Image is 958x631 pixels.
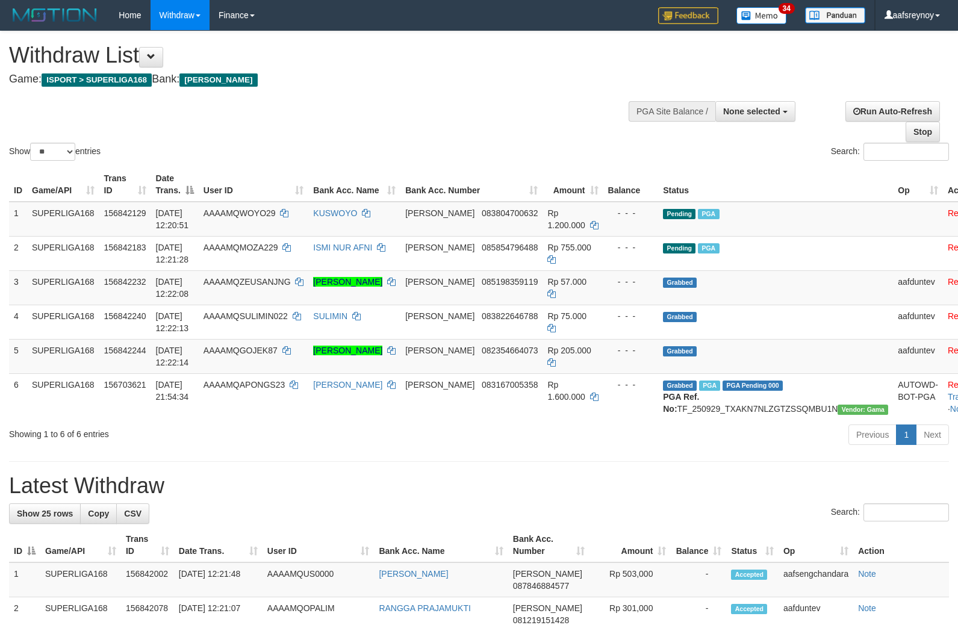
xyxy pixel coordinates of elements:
span: [PERSON_NAME] [513,603,582,613]
h4: Game: Bank: [9,73,627,85]
span: 156842183 [104,243,146,252]
td: TF_250929_TXAKN7NLZGTZSSQMBU1N [658,373,893,420]
th: Bank Acc. Number: activate to sort column ascending [400,167,543,202]
a: RANGGA PRAJAMUKTI [379,603,470,613]
td: 156842002 [121,562,174,597]
span: None selected [723,107,780,116]
td: SUPERLIGA168 [27,305,99,339]
th: Bank Acc. Number: activate to sort column ascending [508,528,589,562]
span: 156842232 [104,277,146,287]
span: AAAAMQAPONGS23 [204,380,285,390]
a: 1 [896,424,916,445]
td: 3 [9,270,27,305]
td: aafduntev [893,270,943,305]
th: Status [658,167,893,202]
th: Op: activate to sort column ascending [779,528,853,562]
span: AAAAMQSULIMIN022 [204,311,288,321]
span: Marked by aafsengchandara [698,209,719,219]
th: Status: activate to sort column ascending [726,528,779,562]
th: Op: activate to sort column ascending [893,167,943,202]
a: Next [916,424,949,445]
a: KUSWOYO [313,208,357,218]
span: Rp 1.200.000 [547,208,585,230]
th: ID [9,167,27,202]
td: SUPERLIGA168 [27,270,99,305]
input: Search: [863,143,949,161]
a: Stop [906,122,940,142]
td: 1 [9,202,27,237]
span: Marked by aafchhiseyha [699,381,720,391]
label: Show entries [9,143,101,161]
select: Showentries [30,143,75,161]
th: Game/API: activate to sort column ascending [40,528,121,562]
span: Pending [663,209,695,219]
a: [PERSON_NAME] [313,380,382,390]
label: Search: [831,503,949,521]
td: Rp 503,000 [589,562,671,597]
span: Copy 081219151428 to clipboard [513,615,569,625]
span: Grabbed [663,278,697,288]
td: aafduntev [893,305,943,339]
input: Search: [863,503,949,521]
th: User ID: activate to sort column ascending [263,528,375,562]
a: Show 25 rows [9,503,81,524]
div: Showing 1 to 6 of 6 entries [9,423,390,440]
span: Accepted [731,604,767,614]
div: - - - [608,241,654,253]
td: [DATE] 12:21:48 [174,562,263,597]
th: ID: activate to sort column descending [9,528,40,562]
a: [PERSON_NAME] [313,277,382,287]
span: [DATE] 21:54:34 [156,380,189,402]
a: Previous [848,424,897,445]
span: [DATE] 12:21:28 [156,243,189,264]
span: Rp 755.000 [547,243,591,252]
img: MOTION_logo.png [9,6,101,24]
td: 5 [9,339,27,373]
span: [PERSON_NAME] [405,346,474,355]
button: None selected [715,101,795,122]
td: SUPERLIGA168 [27,373,99,420]
div: - - - [608,276,654,288]
th: Date Trans.: activate to sort column ascending [174,528,263,562]
th: Trans ID: activate to sort column ascending [99,167,151,202]
a: SULIMIN [313,311,347,321]
span: Copy 082354664073 to clipboard [482,346,538,355]
span: Copy 087846884577 to clipboard [513,581,569,591]
th: Game/API: activate to sort column ascending [27,167,99,202]
a: CSV [116,503,149,524]
span: 156842244 [104,346,146,355]
td: 6 [9,373,27,420]
img: Button%20Memo.svg [736,7,787,24]
span: [PERSON_NAME] [405,277,474,287]
td: SUPERLIGA168 [40,562,121,597]
td: 4 [9,305,27,339]
b: PGA Ref. No: [663,392,699,414]
div: - - - [608,379,654,391]
a: Copy [80,503,117,524]
span: Accepted [731,570,767,580]
span: Rp 205.000 [547,346,591,355]
span: Vendor URL: https://trx31.1velocity.biz [838,405,888,415]
td: SUPERLIGA168 [27,236,99,270]
span: ISPORT > SUPERLIGA168 [42,73,152,87]
span: Grabbed [663,381,697,391]
div: - - - [608,344,654,356]
a: [PERSON_NAME] [313,346,382,355]
span: AAAAMQGOJEK87 [204,346,278,355]
span: CSV [124,509,142,518]
span: AAAAMQWOYO29 [204,208,276,218]
h1: Withdraw List [9,43,627,67]
a: ISMI NUR AFNI [313,243,372,252]
td: aafduntev [893,339,943,373]
th: Bank Acc. Name: activate to sort column ascending [308,167,400,202]
th: Action [853,528,949,562]
th: Bank Acc. Name: activate to sort column ascending [374,528,508,562]
span: [DATE] 12:22:14 [156,346,189,367]
img: panduan.png [805,7,865,23]
span: [PERSON_NAME] [405,243,474,252]
span: 156842129 [104,208,146,218]
span: [DATE] 12:20:51 [156,208,189,230]
th: Balance: activate to sort column ascending [671,528,726,562]
span: Copy 083822646788 to clipboard [482,311,538,321]
span: PGA Pending [723,381,783,391]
